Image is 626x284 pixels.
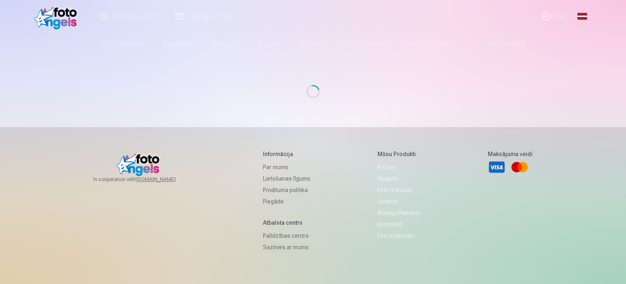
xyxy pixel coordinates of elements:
[488,158,506,176] a: Visa
[511,158,529,176] a: Mastercard
[377,230,420,242] a: Foto kalendāri
[263,150,310,158] h5: Informācija
[377,173,420,184] a: Magnēti
[377,184,420,196] a: Foto izdrukas
[465,33,535,56] a: Visi produkti
[263,196,310,207] a: Piegāde
[263,242,310,253] a: Sazinies ar mums
[93,176,195,183] span: In cooperation with
[136,176,195,183] a: [DOMAIN_NAME]
[204,33,248,56] a: Magnēti
[263,161,310,173] a: Par mums
[34,3,81,29] img: /fa1
[377,207,420,219] a: Atslēgu piekariņi
[91,33,153,56] a: Foto izdrukas
[377,150,420,158] h5: Mūsu produkti
[248,33,289,56] a: Krūzes
[377,219,420,230] a: Komplekti
[263,219,310,227] h5: Atbalsta centrs
[488,150,533,158] h5: Maksājuma veidi
[153,33,204,56] a: Komplekti
[396,33,465,56] a: Atslēgu piekariņi
[377,196,420,207] a: Suvenīri
[263,173,310,184] a: Lietošanas līgums
[263,230,310,242] a: Palīdzības centrs
[332,33,396,56] a: Foto kalendāri
[263,184,310,196] a: Privātuma politika
[289,33,332,56] a: Suvenīri
[377,161,420,173] a: Krūzes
